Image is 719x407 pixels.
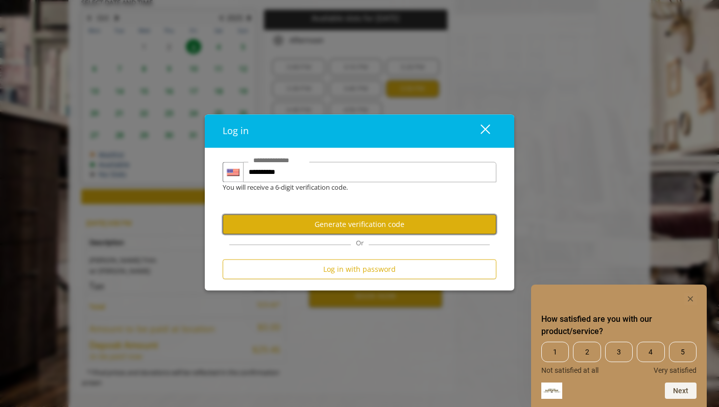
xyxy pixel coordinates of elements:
[215,183,489,193] div: You will receive a 6-digit verification code.
[541,342,569,362] span: 1
[541,293,697,399] div: How satisfied are you with our product/service? Select an option from 1 to 5, with 1 being Not sa...
[637,342,664,362] span: 4
[541,313,697,338] h2: How satisfied are you with our product/service? Select an option from 1 to 5, with 1 being Not sa...
[223,125,249,137] span: Log in
[351,239,369,248] span: Or
[605,342,633,362] span: 3
[684,293,697,305] button: Hide survey
[223,215,496,235] button: Generate verification code
[541,366,598,374] span: Not satisfied at all
[223,162,243,183] div: Country
[573,342,601,362] span: 2
[223,260,496,279] button: Log in with password
[669,342,697,362] span: 5
[462,121,496,142] button: close dialog
[541,342,697,374] div: How satisfied are you with our product/service? Select an option from 1 to 5, with 1 being Not sa...
[665,383,697,399] button: Next question
[654,366,697,374] span: Very satisfied
[469,123,489,139] div: close dialog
